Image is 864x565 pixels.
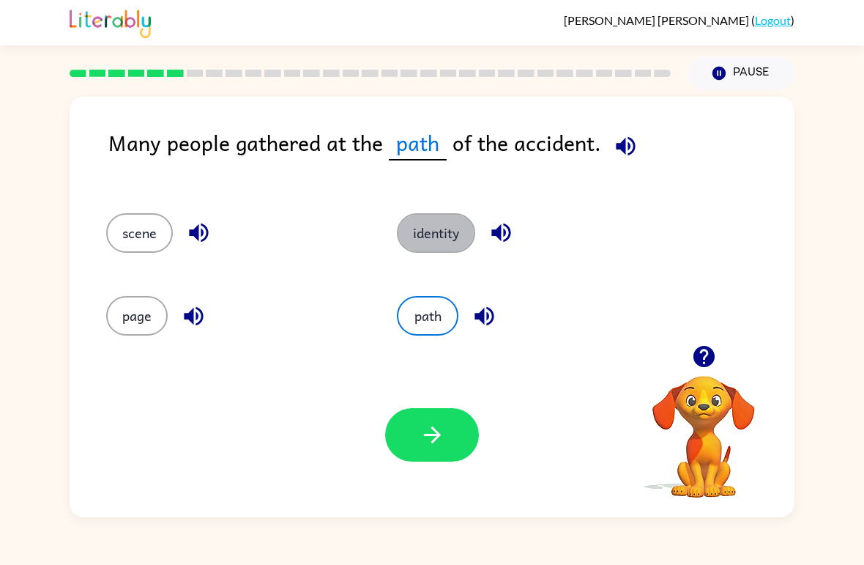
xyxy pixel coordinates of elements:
[630,353,777,500] video: Your browser must support playing .mp4 files to use Literably. Please try using another browser.
[106,296,168,336] button: page
[397,213,475,253] button: identity
[106,213,173,253] button: scene
[70,6,151,38] img: Literably
[108,126,794,184] div: Many people gathered at the of the accident.
[389,126,447,160] span: path
[688,56,794,90] button: Pause
[564,13,751,27] span: [PERSON_NAME] [PERSON_NAME]
[564,13,794,27] div: ( )
[397,296,458,336] button: path
[755,13,791,27] a: Logout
